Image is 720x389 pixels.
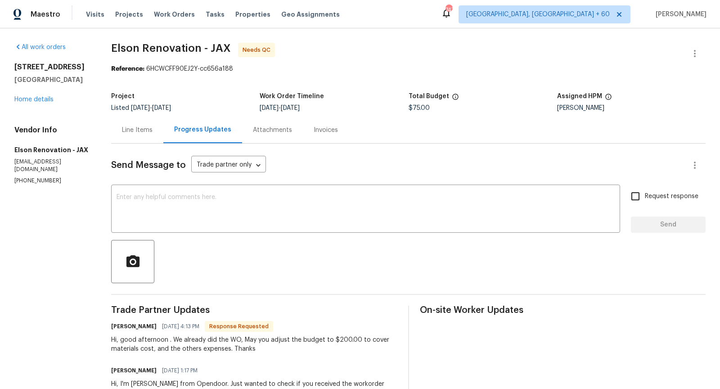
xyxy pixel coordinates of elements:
div: Hi, good afternoon . We already did the WO, May you adjust the budget to $200.00 to cover materia... [111,335,397,353]
h5: Project [111,93,135,100]
h6: [PERSON_NAME] [111,322,157,331]
span: Work Orders [154,10,195,19]
span: [DATE] 1:17 PM [162,366,198,375]
span: The total cost of line items that have been proposed by Opendoor. This sum includes line items th... [452,93,459,105]
h5: Total Budget [409,93,449,100]
div: Progress Updates [174,125,231,134]
h5: Elson Renovation - JAX [14,145,90,154]
span: [DATE] [260,105,279,111]
span: [GEOGRAPHIC_DATA], [GEOGRAPHIC_DATA] + 60 [466,10,610,19]
a: All work orders [14,44,66,50]
span: - [131,105,171,111]
a: Home details [14,96,54,103]
span: Trade Partner Updates [111,306,397,315]
h4: Vendor Info [14,126,90,135]
div: Line Items [122,126,153,135]
span: - [260,105,300,111]
span: On-site Worker Updates [420,306,706,315]
h6: [PERSON_NAME] [111,366,157,375]
p: [PHONE_NUMBER] [14,177,90,185]
span: Needs QC [243,45,274,54]
span: [DATE] [152,105,171,111]
span: $75.00 [409,105,430,111]
span: Geo Assignments [281,10,340,19]
span: [DATE] [131,105,150,111]
span: Send Message to [111,161,186,170]
span: Properties [235,10,270,19]
b: Reference: [111,66,144,72]
h5: [GEOGRAPHIC_DATA] [14,75,90,84]
span: [PERSON_NAME] [652,10,706,19]
span: [DATE] 4:13 PM [162,322,199,331]
span: Listed [111,105,171,111]
div: Attachments [253,126,292,135]
span: Request response [645,192,698,201]
p: [EMAIL_ADDRESS][DOMAIN_NAME] [14,158,90,173]
div: Trade partner only [191,158,266,173]
div: 747 [445,5,452,14]
h2: [STREET_ADDRESS] [14,63,90,72]
div: 6HCWCFF90EJ2Y-cc656a188 [111,64,706,73]
span: Maestro [31,10,60,19]
span: Visits [86,10,104,19]
span: Projects [115,10,143,19]
h5: Work Order Timeline [260,93,324,100]
span: [DATE] [281,105,300,111]
div: Invoices [314,126,338,135]
span: Tasks [206,11,225,18]
div: [PERSON_NAME] [557,105,706,111]
h5: Assigned HPM [557,93,602,100]
span: The hpm assigned to this work order. [605,93,612,105]
span: Elson Renovation - JAX [111,43,231,54]
span: Response Requested [206,322,272,331]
